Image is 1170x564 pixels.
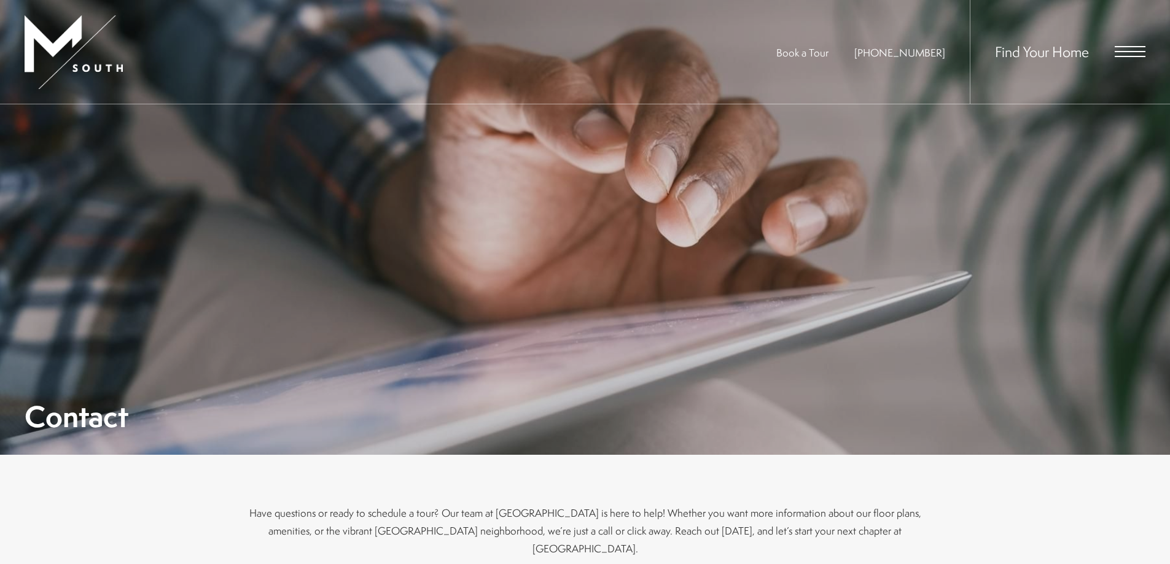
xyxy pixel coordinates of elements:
[248,504,923,557] p: Have questions or ready to schedule a tour? Our team at [GEOGRAPHIC_DATA] is here to help! Whethe...
[854,45,945,60] a: Call Us at 813-570-8014
[995,42,1089,61] a: Find Your Home
[776,45,829,60] a: Book a Tour
[25,15,123,89] img: MSouth
[1115,46,1145,57] button: Open Menu
[854,45,945,60] span: [PHONE_NUMBER]
[25,403,128,430] h1: Contact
